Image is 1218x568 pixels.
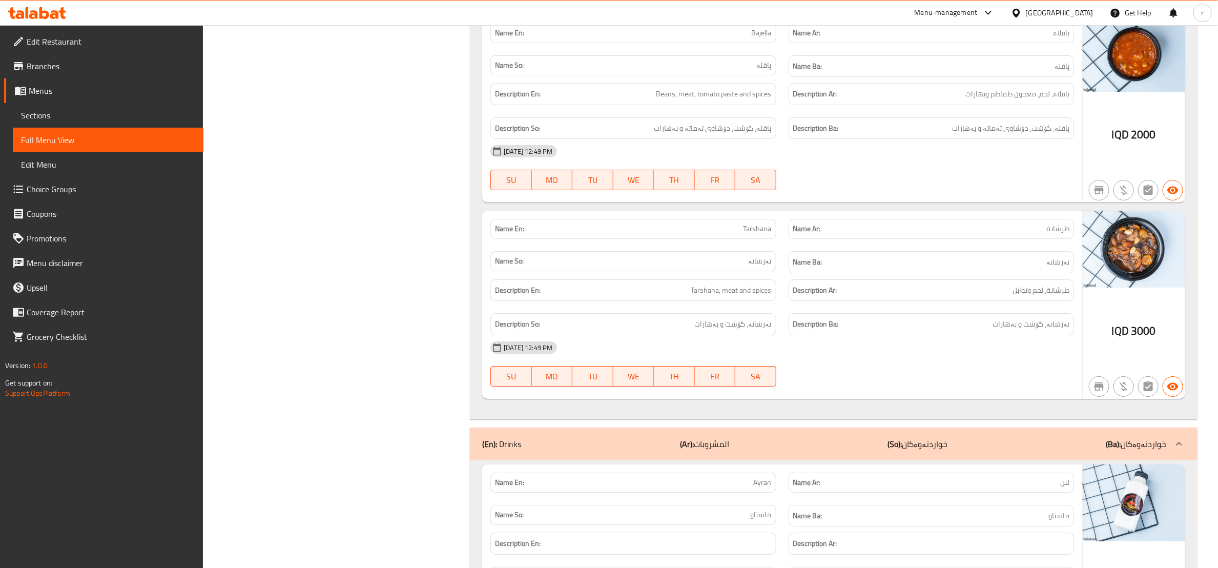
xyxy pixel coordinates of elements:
p: المشروبات [680,438,729,450]
a: Edit Menu [13,152,203,177]
button: Available [1163,180,1183,200]
button: WE [613,170,654,190]
span: باقلاء [1053,28,1069,38]
a: Coverage Report [4,300,203,324]
button: SA [735,170,776,190]
button: Not has choices [1138,180,1159,200]
b: (Ar): [680,436,694,452]
span: SU [495,173,527,188]
span: Menus [29,85,195,97]
span: Sections [21,109,195,121]
span: تەرشانە، گۆشت و بەهارات [695,318,772,331]
img: Tajhizat_Walima_%D9%84%D8%A8%D9%86_Saif638933649926293290.jpg [1083,464,1185,541]
span: 3000 [1131,321,1156,341]
button: Available [1163,376,1183,397]
p: خواردنەوەکان [887,438,947,450]
div: [GEOGRAPHIC_DATA] [1026,7,1093,18]
span: FR [699,369,731,384]
span: پاقلە، گۆشت، دۆشاوی تەماتە و بەهارات [654,122,772,135]
span: Ayran [754,477,772,488]
strong: Name So: [495,510,524,520]
div: Menu-management [915,7,978,19]
strong: Name Ba: [793,60,822,73]
span: MO [536,369,568,384]
p: خواردنەوەکان [1106,438,1167,450]
span: لبن [1060,477,1069,488]
strong: Name So: [495,60,524,71]
strong: Name Ba: [793,256,822,269]
a: Edit Restaurant [4,29,203,54]
a: Promotions [4,226,203,251]
a: Grocery Checklist [4,324,203,349]
strong: Description Ar: [793,88,837,100]
a: Menus [4,78,203,103]
button: TU [572,366,613,387]
a: Upsell [4,275,203,300]
span: [DATE] 12:49 PM [500,343,556,353]
span: Coverage Report [27,306,195,318]
span: تەرشانە [1046,256,1069,269]
img: Tajhizat_Walima_%D8%B7%D8%B1%D8%B4%D8%A7%D9%86%D8%A9_Sa638933649594045866.jpg [1083,211,1185,288]
strong: Name Ar: [793,477,821,488]
strong: Description Ar: [793,537,837,550]
span: WE [617,173,650,188]
span: r [1201,7,1204,18]
span: Upsell [27,281,195,294]
button: FR [695,366,735,387]
button: SA [735,366,776,387]
span: Edit Menu [21,158,195,171]
strong: Description So: [495,318,540,331]
button: MO [532,170,572,190]
a: Branches [4,54,203,78]
strong: Description Ba: [793,318,839,331]
button: TH [654,366,694,387]
span: TU [576,369,609,384]
span: MO [536,173,568,188]
span: تەرشانە، گۆشت و بەهارات [993,318,1069,331]
button: SU [490,170,531,190]
span: TH [658,173,690,188]
span: پاقلە [1055,60,1069,73]
span: 1.0.0 [32,359,48,372]
span: Beans, meat, tomato paste and spices [656,88,772,100]
button: MO [532,366,572,387]
span: طرشانة [1046,224,1069,234]
strong: Description Ar: [793,284,837,297]
span: Tarshana, meat and spices [691,284,772,297]
span: Coupons [27,208,195,220]
button: Not branch specific item [1089,180,1109,200]
a: Sections [13,103,203,128]
strong: Name Ba: [793,510,822,522]
span: IQD [1112,125,1129,145]
img: Tajhizat_Walima_%D8%A8%D8%A7%D9%82%D9%84%D8%A7%D8%A1_Sa638933649488883651.jpg [1083,15,1185,92]
span: ماستاو [751,510,772,520]
button: Purchased item [1113,376,1134,397]
span: FR [699,173,731,188]
span: باقلاء، لحم، معجون طماطم وبهارات [965,88,1069,100]
span: 2000 [1131,125,1156,145]
a: Menu disclaimer [4,251,203,275]
strong: Description Ba: [793,122,839,135]
span: IQD [1112,321,1129,341]
span: WE [617,369,650,384]
strong: Description En: [495,537,541,550]
span: پاقلە، گۆشت، دۆشاوی تەماتە و بەهارات [952,122,1069,135]
strong: Name Ar: [793,224,821,234]
strong: Description En: [495,284,541,297]
span: TH [658,369,690,384]
strong: Name So: [495,256,524,267]
b: (Ba): [1106,436,1121,452]
strong: Name Ar: [793,28,821,38]
button: Not has choices [1138,376,1159,397]
span: تەرشانە [749,256,772,267]
div: (En): Drinks(Ar):المشروبات(So):خواردنەوەکان(Ba):خواردنەوەکان [470,428,1198,460]
a: Coupons [4,201,203,226]
span: ماستاو [1048,510,1069,522]
span: SA [739,173,772,188]
button: TH [654,170,694,190]
a: Full Menu View [13,128,203,152]
span: Tarshana [744,224,772,234]
b: (So): [887,436,902,452]
a: Support.OpsPlatform [5,387,70,400]
span: TU [576,173,609,188]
